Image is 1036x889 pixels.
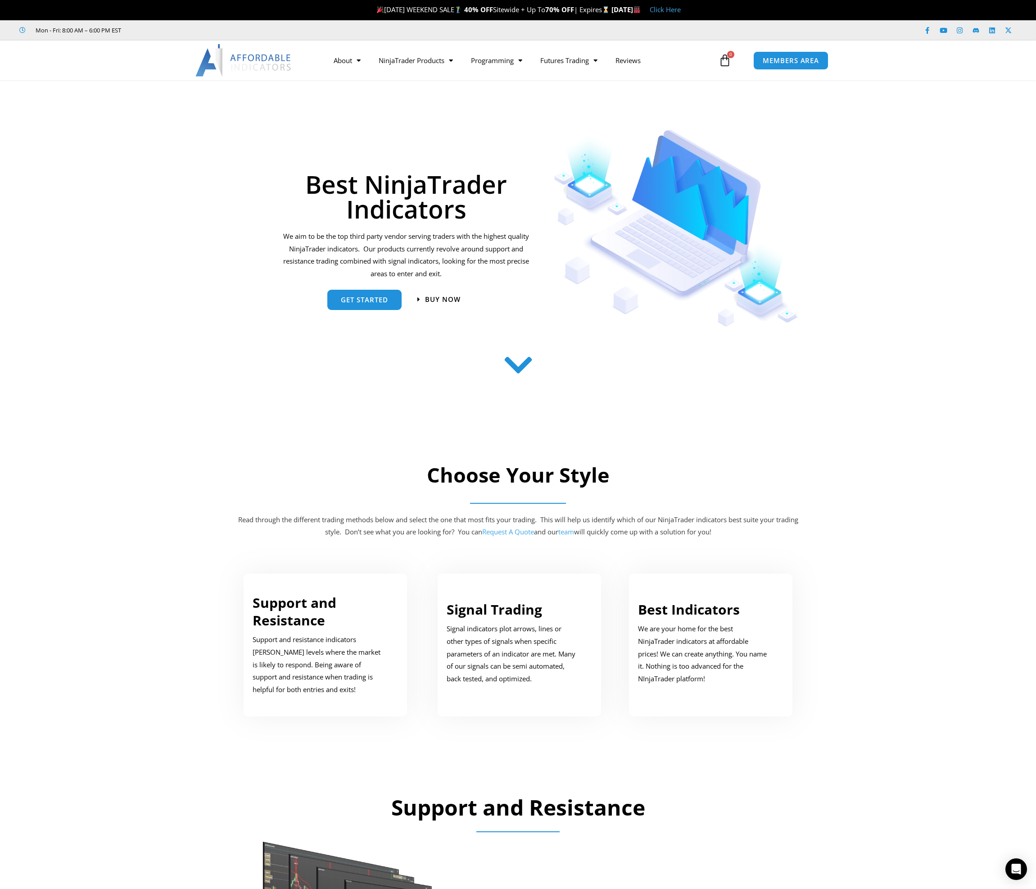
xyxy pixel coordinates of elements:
[1005,858,1027,880] div: Open Intercom Messenger
[282,230,531,280] p: We aim to be the top third party vendor serving traders with the highest quality NinjaTrader indi...
[327,290,402,310] a: get started
[606,50,650,71] a: Reviews
[377,6,384,13] img: 🎉
[482,527,534,536] a: Request A Quote
[425,296,461,303] span: Buy now
[602,6,609,13] img: ⌛
[633,6,640,13] img: 🏭
[325,50,370,71] a: About
[375,5,611,14] span: [DATE] WEEKEND SALE Sitewide + Up To | Expires
[237,462,800,488] h2: Choose Your Style
[462,50,531,71] a: Programming
[370,50,462,71] a: NinjaTrader Products
[763,57,819,64] span: MEMBERS AREA
[611,5,641,14] strong: [DATE]
[650,5,681,14] a: Click Here
[325,50,716,71] nav: Menu
[253,634,385,696] p: Support and resistance indicators [PERSON_NAME] levels where the market is likely to respond. Bei...
[134,26,269,35] iframe: Customer reviews powered by Trustpilot
[638,600,740,619] a: Best Indicators
[554,130,798,327] img: Indicators 1 | Affordable Indicators – NinjaTrader
[558,527,574,536] a: team
[727,51,734,58] span: 0
[455,6,461,13] img: 🏌️‍♂️
[464,5,493,14] strong: 40% OFF
[341,296,388,303] span: get started
[33,25,121,36] span: Mon - Fri: 8:00 AM – 6:00 PM EST
[282,172,531,221] h1: Best NinjaTrader Indicators
[417,296,461,303] a: Buy now
[237,514,800,539] p: Read through the different trading methods below and select the one that most fits your trading. ...
[447,600,542,619] a: Signal Trading
[531,50,606,71] a: Futures Trading
[545,5,574,14] strong: 70% OFF
[447,623,579,685] p: Signal indicators plot arrows, lines or other types of signals when specific parameters of an ind...
[241,793,795,821] h2: Support and Resistance
[705,47,745,73] a: 0
[253,593,336,629] a: Support and Resistance
[638,623,770,685] p: We are your home for the best NinjaTrader indicators at affordable prices! We can create anything...
[195,44,292,77] img: LogoAI | Affordable Indicators – NinjaTrader
[753,51,828,70] a: MEMBERS AREA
